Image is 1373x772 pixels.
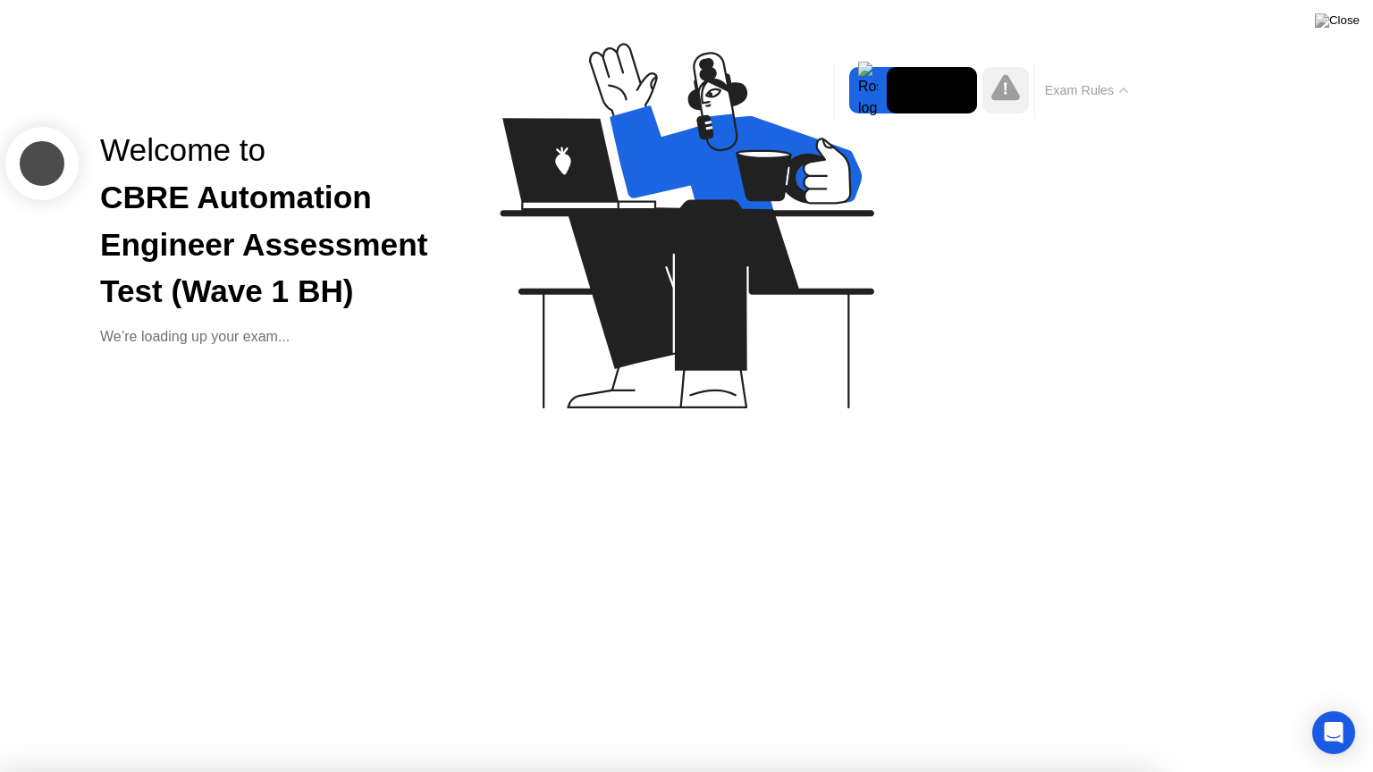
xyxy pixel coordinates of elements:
div: We’re loading up your exam... [100,326,431,348]
button: Exam Rules [1040,82,1134,98]
img: Close [1315,13,1360,28]
div: Open Intercom Messenger [1312,711,1355,754]
div: CBRE Automation Engineer Assessment Test (Wave 1 BH) [100,174,431,315]
div: Welcome to [100,127,431,174]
